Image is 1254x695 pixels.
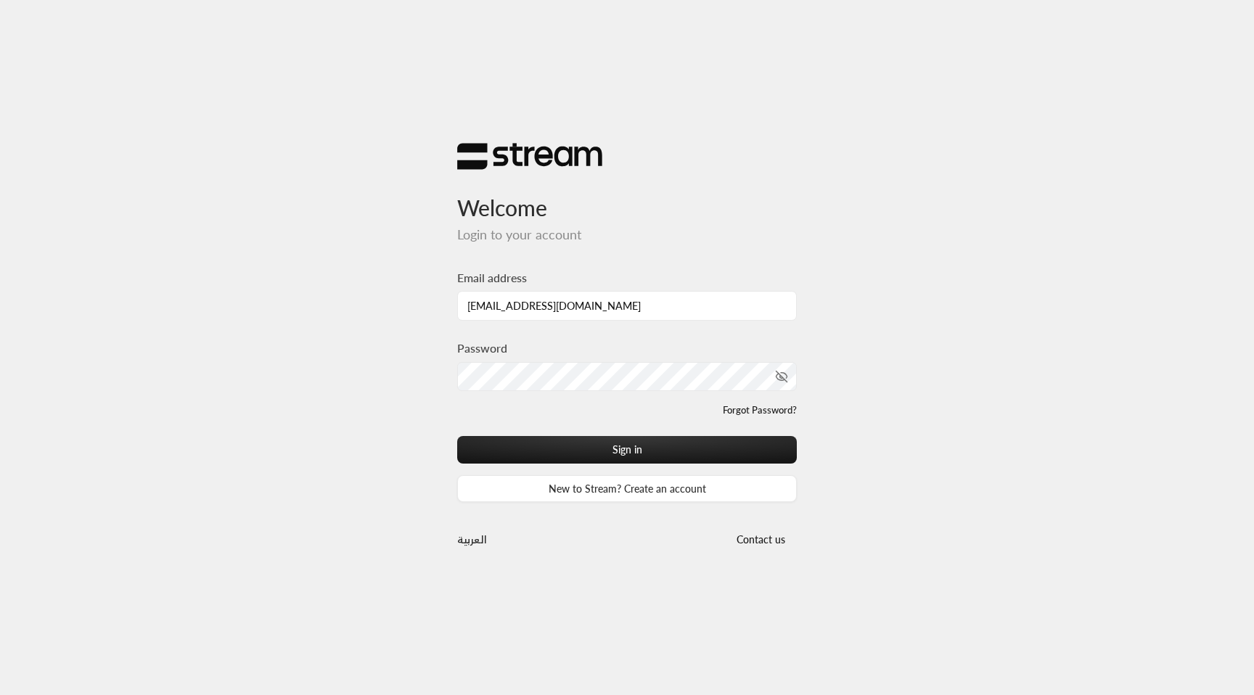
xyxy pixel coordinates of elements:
[457,526,487,553] a: العربية
[457,227,797,243] h5: Login to your account
[457,269,527,287] label: Email address
[457,436,797,463] button: Sign in
[723,403,797,418] a: Forgot Password?
[724,526,797,553] button: Contact us
[457,142,602,170] img: Stream Logo
[457,291,797,321] input: Type your email here
[457,340,507,357] label: Password
[724,533,797,546] a: Contact us
[457,475,797,502] a: New to Stream? Create an account
[457,170,797,221] h3: Welcome
[769,364,794,389] button: toggle password visibility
